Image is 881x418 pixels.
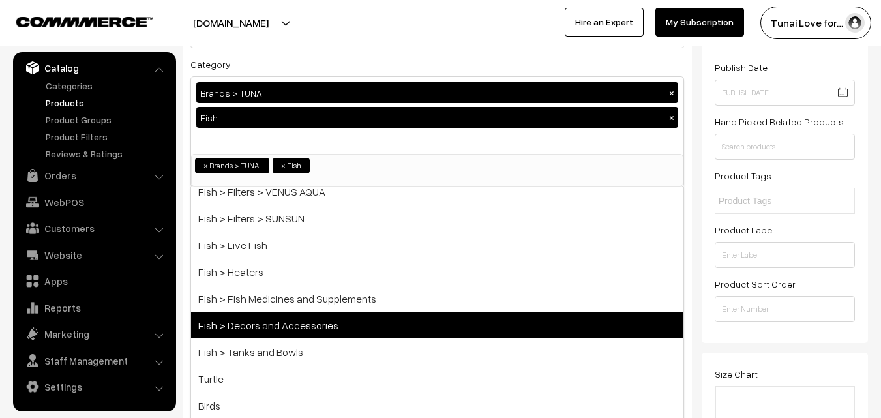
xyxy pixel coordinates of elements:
label: Publish Date [715,61,768,74]
label: Hand Picked Related Products [715,115,844,128]
input: Publish Date [715,80,855,106]
div: Fish [196,107,678,128]
a: Product Filters [42,130,172,143]
a: Website [16,243,172,267]
a: Catalog [16,56,172,80]
a: Hire an Expert [565,8,644,37]
span: Fish > Filters > VENUS AQUA [191,178,683,205]
a: Apps [16,269,172,293]
li: Fish [273,158,310,173]
span: × [203,160,208,172]
a: WebPOS [16,190,172,214]
label: Size Chart [715,367,758,381]
img: user [845,13,865,33]
span: Fish > Fish Medicines and Supplements [191,285,683,312]
label: Product Sort Order [715,277,796,291]
label: Product Label [715,223,774,237]
a: Reviews & Ratings [42,147,172,160]
a: Product Groups [42,113,172,127]
label: Product Tags [715,169,771,183]
span: × [281,160,286,172]
a: Customers [16,216,172,240]
span: Fish > Filters > SUNSUN [191,205,683,231]
div: Brands > TUNAI [196,82,678,103]
li: Brands > TUNAI [195,158,269,173]
input: Enter Number [715,296,855,322]
button: × [666,112,678,123]
span: Fish > Decors and Accessories [191,312,683,338]
button: Tunai Love for… [760,7,871,39]
img: COMMMERCE [16,17,153,27]
button: [DOMAIN_NAME] [147,7,314,39]
span: Fish > Tanks and Bowls [191,338,683,365]
a: Marketing [16,322,172,346]
a: Categories [42,79,172,93]
a: Orders [16,164,172,187]
input: Search products [715,134,855,160]
span: Fish > Heaters [191,258,683,285]
label: Category [190,57,231,71]
span: Turtle [191,365,683,392]
a: Reports [16,296,172,320]
a: Staff Management [16,349,172,372]
button: × [666,87,678,98]
input: Product Tags [719,194,833,208]
a: Products [42,96,172,110]
span: Fish > Live Fish [191,231,683,258]
input: Enter Label [715,242,855,268]
a: Settings [16,375,172,398]
a: COMMMERCE [16,13,130,29]
a: My Subscription [655,8,744,37]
